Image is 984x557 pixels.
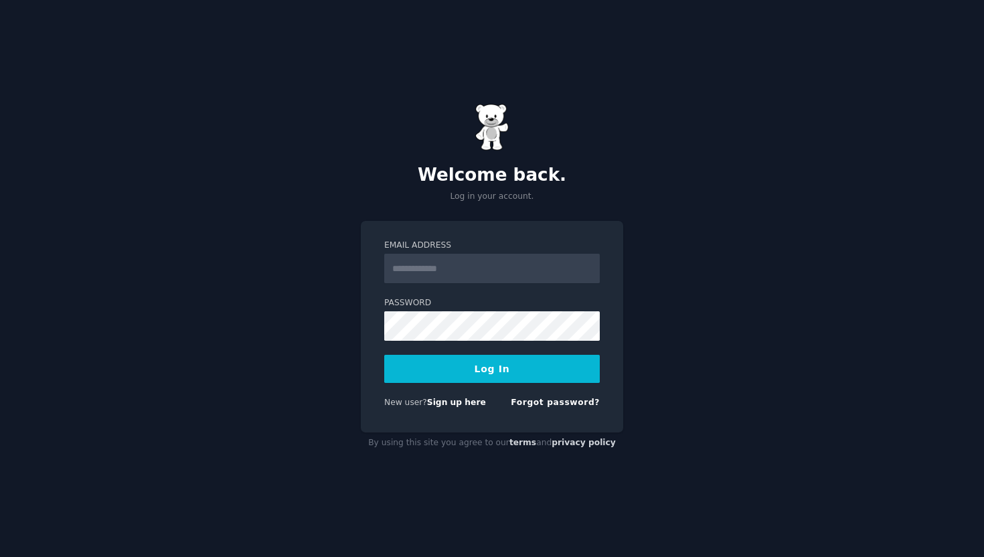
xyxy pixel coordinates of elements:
[384,355,600,383] button: Log In
[384,398,427,407] span: New user?
[509,438,536,447] a: terms
[384,297,600,309] label: Password
[361,432,623,454] div: By using this site you agree to our and
[552,438,616,447] a: privacy policy
[511,398,600,407] a: Forgot password?
[427,398,486,407] a: Sign up here
[384,240,600,252] label: Email Address
[475,104,509,151] img: Gummy Bear
[361,165,623,186] h2: Welcome back.
[361,191,623,203] p: Log in your account.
